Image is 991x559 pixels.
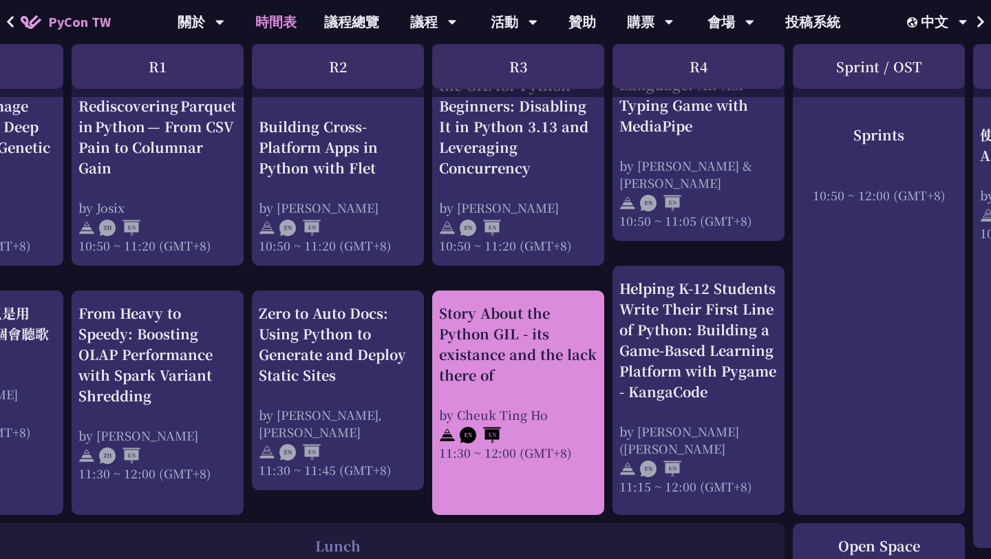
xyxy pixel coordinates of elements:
[259,406,417,441] div: by [PERSON_NAME], [PERSON_NAME]
[432,44,604,89] div: R3
[279,220,321,236] img: ENEN.5a408d1.svg
[99,447,140,464] img: ZHEN.371966e.svg
[619,278,778,402] div: Helping K-12 Students Write Their First Line of Python: Building a Game-Based Learning Platform w...
[640,195,681,211] img: ENEN.5a408d1.svg
[793,44,965,89] div: Sprint / OST
[259,237,417,254] div: 10:50 ~ 11:20 (GMT+8)
[78,303,237,406] div: From Heavy to Speedy: Boosting OLAP Performance with Spark Variant Shredding
[439,303,597,503] a: Story About the Python GIL - its existance and the lack there of by Cheuk Ting Ho 11:30 ~ 12:00 (...
[619,212,778,229] div: 10:50 ~ 11:05 (GMT+8)
[78,303,237,503] a: From Heavy to Speedy: Boosting OLAP Performance with Spark Variant Shredding by [PERSON_NAME] 11:...
[78,237,237,254] div: 10:50 ~ 11:20 (GMT+8)
[78,96,237,178] div: Rediscovering Parquet in Python — From CSV Pain to Columnar Gain
[619,423,778,457] div: by [PERSON_NAME] ([PERSON_NAME]
[460,427,501,443] img: ENEN.5a408d1.svg
[619,478,778,495] div: 11:15 ~ 12:00 (GMT+8)
[439,237,597,254] div: 10:50 ~ 11:20 (GMT+8)
[619,278,778,503] a: Helping K-12 Students Write Their First Line of Python: Building a Game-Based Learning Platform w...
[259,461,417,478] div: 11:30 ~ 11:45 (GMT+8)
[439,54,597,254] a: An Introduction to the GIL for Python Beginners: Disabling It in Python 3.13 and Leveraging Concu...
[21,15,41,29] img: Home icon of PyCon TW 2025
[78,447,95,464] img: svg+xml;base64,PHN2ZyB4bWxucz0iaHR0cDovL3d3dy53My5vcmcvMjAwMC9zdmciIHdpZHRoPSIyNCIgaGVpZ2h0PSIyNC...
[439,54,597,178] div: An Introduction to the GIL for Python Beginners: Disabling It in Python 3.13 and Leveraging Concu...
[800,124,958,145] div: Sprints
[48,12,111,32] span: PyCon TW
[612,44,785,89] div: R4
[439,303,597,386] div: Story About the Python GIL - its existance and the lack there of
[439,406,597,423] div: by Cheuk Ting Ho
[259,303,417,386] div: Zero to Auto Docs: Using Python to Generate and Deploy Static Sites
[439,444,597,461] div: 11:30 ~ 12:00 (GMT+8)
[460,220,501,236] img: ENEN.5a408d1.svg
[259,220,275,236] img: svg+xml;base64,PHN2ZyB4bWxucz0iaHR0cDovL3d3dy53My5vcmcvMjAwMC9zdmciIHdpZHRoPSIyNCIgaGVpZ2h0PSIyNC...
[259,116,417,178] div: Building Cross-Platform Apps in Python with Flet
[72,44,244,89] div: R1
[439,220,456,236] img: svg+xml;base64,PHN2ZyB4bWxucz0iaHR0cDovL3d3dy53My5vcmcvMjAwMC9zdmciIHdpZHRoPSIyNCIgaGVpZ2h0PSIyNC...
[99,220,140,236] img: ZHEN.371966e.svg
[259,199,417,216] div: by [PERSON_NAME]
[259,444,275,461] img: svg+xml;base64,PHN2ZyB4bWxucz0iaHR0cDovL3d3dy53My5vcmcvMjAwMC9zdmciIHdpZHRoPSIyNCIgaGVpZ2h0PSIyNC...
[78,465,237,482] div: 11:30 ~ 12:00 (GMT+8)
[259,303,417,478] a: Zero to Auto Docs: Using Python to Generate and Deploy Static Sites by [PERSON_NAME], [PERSON_NAM...
[907,17,921,28] img: Locale Icon
[439,199,597,216] div: by [PERSON_NAME]
[619,195,636,211] img: svg+xml;base64,PHN2ZyB4bWxucz0iaHR0cDovL3d3dy53My5vcmcvMjAwMC9zdmciIHdpZHRoPSIyNCIgaGVpZ2h0PSIyNC...
[800,186,958,203] div: 10:50 ~ 12:00 (GMT+8)
[619,54,778,229] a: Spell it with Sign Language: An Asl Typing Game with MediaPipe by [PERSON_NAME] & [PERSON_NAME] 1...
[78,199,237,216] div: by Josix
[619,461,636,477] img: svg+xml;base64,PHN2ZyB4bWxucz0iaHR0cDovL3d3dy53My5vcmcvMjAwMC9zdmciIHdpZHRoPSIyNCIgaGVpZ2h0PSIyNC...
[7,5,125,39] a: PyCon TW
[78,54,237,254] a: Rediscovering Parquet in Python — From CSV Pain to Columnar Gain by Josix 10:50 ~ 11:20 (GMT+8)
[439,427,456,443] img: svg+xml;base64,PHN2ZyB4bWxucz0iaHR0cDovL3d3dy53My5vcmcvMjAwMC9zdmciIHdpZHRoPSIyNCIgaGVpZ2h0PSIyNC...
[252,44,424,89] div: R2
[800,536,958,556] div: Open Space
[279,444,321,461] img: ENEN.5a408d1.svg
[619,157,778,191] div: by [PERSON_NAME] & [PERSON_NAME]
[640,461,681,477] img: ENEN.5a408d1.svg
[78,427,237,444] div: by [PERSON_NAME]
[259,54,417,254] a: Building Cross-Platform Apps in Python with Flet by [PERSON_NAME] 10:50 ~ 11:20 (GMT+8)
[78,220,95,236] img: svg+xml;base64,PHN2ZyB4bWxucz0iaHR0cDovL3d3dy53My5vcmcvMjAwMC9zdmciIHdpZHRoPSIyNCIgaGVpZ2h0PSIyNC...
